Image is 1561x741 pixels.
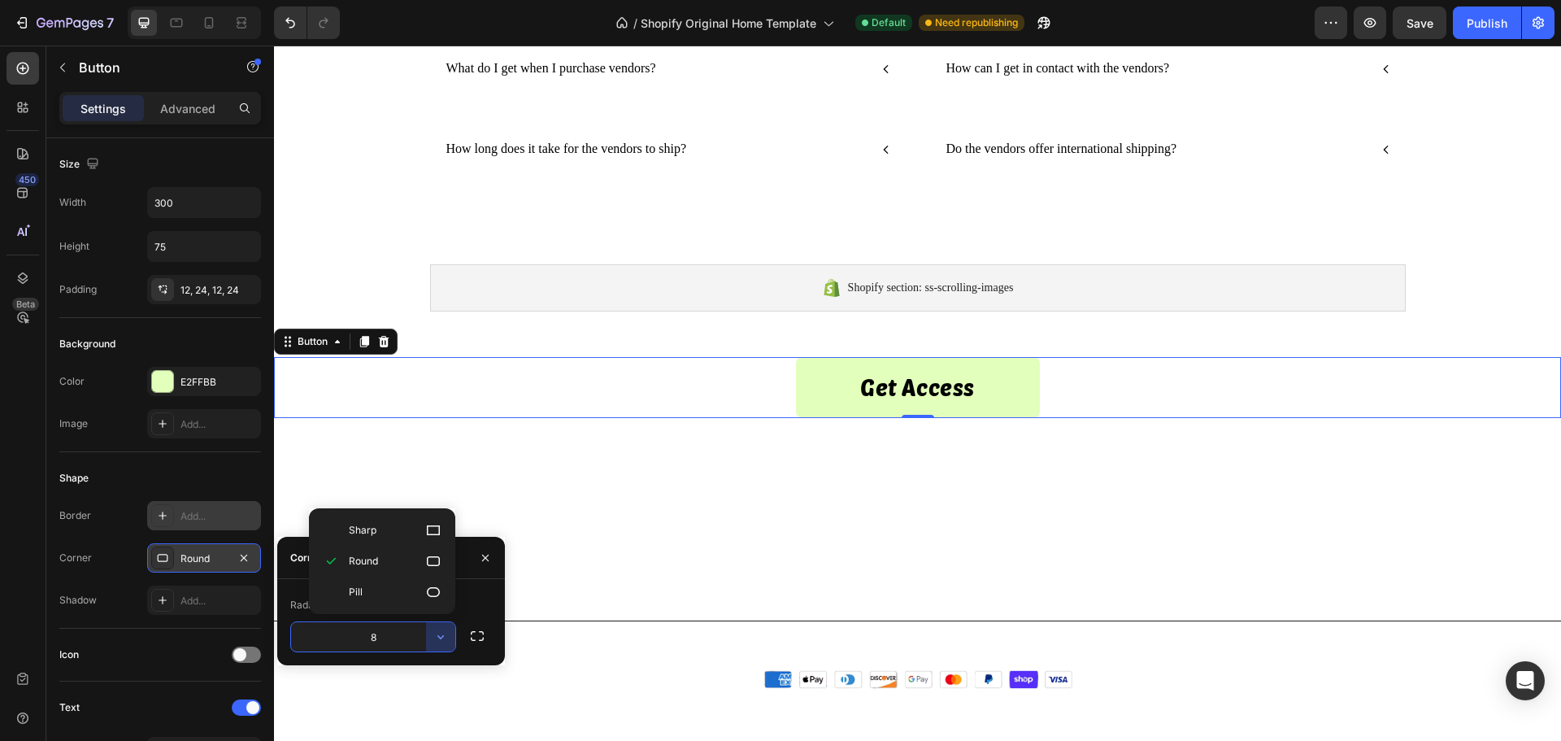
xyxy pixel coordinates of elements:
[180,509,257,524] div: Add...
[349,585,363,599] span: Pill
[517,467,578,486] a: Refunds
[59,700,80,715] div: Text
[59,471,89,486] div: Shape
[59,337,115,351] div: Background
[1506,661,1545,700] div: Open Intercom Messenger
[12,298,39,311] div: Beta
[15,173,39,186] div: 450
[148,188,260,217] input: Auto
[180,551,228,566] div: Round
[180,594,257,608] div: Add...
[180,417,257,432] div: Add...
[935,15,1018,30] span: Need republishing
[59,647,79,662] div: Icon
[574,233,740,252] span: Shopify section: ss-scrolling-images
[274,7,340,39] div: Undo/Redo
[290,598,321,612] div: Radius
[7,7,121,39] button: 7
[59,374,85,389] div: Color
[633,15,637,32] span: /
[349,523,376,538] span: Sharp
[1467,15,1507,32] div: Publish
[672,96,903,110] span: Do the vendors offer international shipping?
[586,321,701,362] div: Rich Text Editor. Editing area: main
[59,593,97,608] div: Shadow
[59,154,102,176] div: Size
[522,312,766,373] button: <p>Get Access</p>
[586,321,701,362] p: Get Access
[160,100,215,117] p: Advanced
[274,46,1561,741] iframe: To enrich screen reader interactions, please activate Accessibility in Grammarly extension settings
[362,467,475,486] a: Shipping Policy
[349,554,378,569] span: Round
[290,551,323,565] div: Corner
[79,58,217,77] p: Button
[59,508,91,523] div: Border
[1407,16,1433,30] span: Save
[158,678,1130,701] p: © 2025 Alien Sellz. All Rights Reserved.
[59,195,86,210] div: Width
[802,467,907,486] a: Privacy Policy
[59,282,97,297] div: Padding
[1453,7,1521,39] button: Publish
[872,15,906,30] span: Default
[59,551,92,565] div: Corner
[180,375,257,390] div: E2FFBB
[641,15,816,32] span: Shopify Original Home Template
[59,416,88,431] div: Image
[20,289,57,303] div: Button
[80,100,126,117] p: Settings
[107,13,114,33] p: 7
[280,467,320,486] u: Legal
[291,622,455,652] input: Auto
[180,283,257,298] div: 12, 24, 12, 24
[59,239,89,254] div: Height
[481,615,807,650] img: Alt Image
[620,467,760,486] a: Terms & Conditions
[1393,7,1446,39] button: Save
[949,467,1007,486] a: Contact
[148,232,260,261] input: Auto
